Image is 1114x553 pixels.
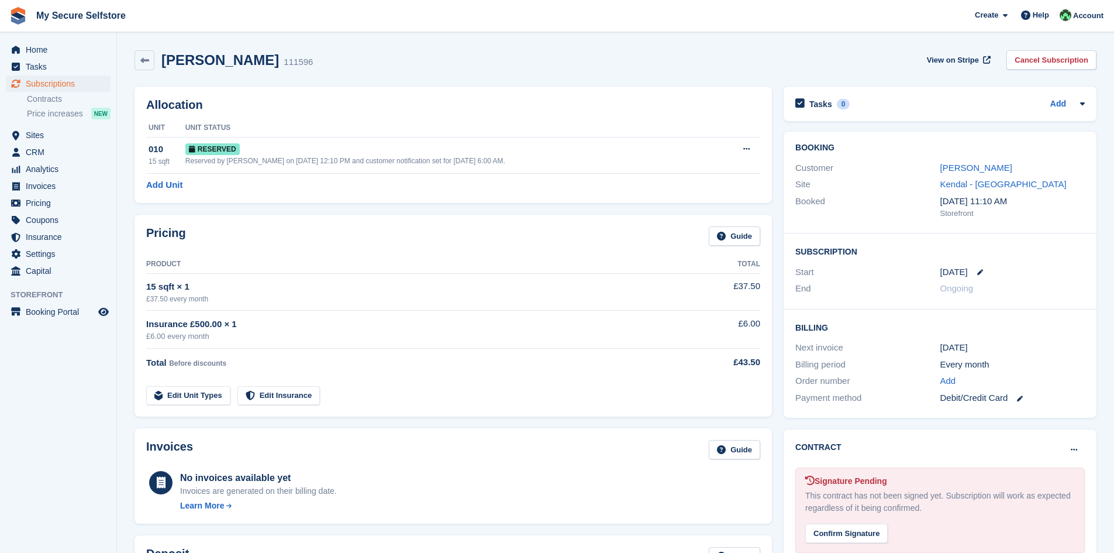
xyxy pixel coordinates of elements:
[185,156,719,166] div: Reserved by [PERSON_NAME] on [DATE] 12:10 PM and customer notification set for [DATE] 6:00 AM.
[1073,10,1103,22] span: Account
[922,50,993,70] a: View on Stripe
[6,59,111,75] a: menu
[940,195,1085,208] div: [DATE] 11:10 AM
[795,441,841,454] h2: Contract
[6,195,111,211] a: menu
[709,226,760,246] a: Guide
[146,178,182,192] a: Add Unit
[6,161,111,177] a: menu
[940,208,1085,219] div: Storefront
[795,178,940,191] div: Site
[27,94,111,105] a: Contracts
[91,108,111,119] div: NEW
[146,358,167,367] span: Total
[795,143,1085,153] h2: Booking
[940,358,1085,372] div: Every month
[709,440,760,459] a: Guide
[795,358,940,372] div: Billing period
[26,42,96,58] span: Home
[11,289,116,301] span: Storefront
[795,321,1085,333] h2: Billing
[26,144,96,160] span: CRM
[795,375,940,388] div: Order number
[795,391,940,405] div: Payment method
[940,266,968,279] time: 2025-10-05 00:00:00 UTC
[795,245,1085,257] h2: Subscription
[26,161,96,177] span: Analytics
[32,6,130,25] a: My Secure Selfstore
[26,75,96,92] span: Subscriptions
[26,127,96,143] span: Sites
[678,311,760,349] td: £6.00
[837,99,850,109] div: 0
[146,318,678,331] div: Insurance £500.00 × 1
[26,229,96,245] span: Insurance
[678,356,760,369] div: £43.50
[795,266,940,279] div: Start
[805,521,888,531] a: Confirm Signature
[180,485,337,497] div: Invoices are generated on their billing date.
[146,226,186,246] h2: Pricing
[169,359,226,367] span: Before discounts
[161,52,279,68] h2: [PERSON_NAME]
[26,263,96,279] span: Capital
[146,119,185,138] th: Unit
[146,280,678,294] div: 15 sqft × 1
[940,341,1085,355] div: [DATE]
[975,9,998,21] span: Create
[795,195,940,219] div: Booked
[27,108,83,119] span: Price increases
[6,263,111,279] a: menu
[146,98,760,112] h2: Allocation
[678,273,760,310] td: £37.50
[6,178,111,194] a: menu
[96,305,111,319] a: Preview store
[6,304,111,320] a: menu
[26,246,96,262] span: Settings
[26,304,96,320] span: Booking Portal
[9,7,27,25] img: stora-icon-8386f47178a22dfd0bd8f6a31ec36ba5ce8667c1dd55bd0f319d3a0aa187defe.svg
[146,386,230,406] a: Edit Unit Types
[795,341,940,355] div: Next invoice
[6,229,111,245] a: menu
[180,471,337,485] div: No invoices available yet
[940,375,956,388] a: Add
[237,386,320,406] a: Edit Insurance
[678,255,760,274] th: Total
[180,500,337,512] a: Learn More
[940,179,1067,189] a: Kendal - [GEOGRAPHIC_DATA]
[6,75,111,92] a: menu
[26,195,96,211] span: Pricing
[795,282,940,296] div: End
[6,212,111,228] a: menu
[805,524,888,543] div: Confirm Signature
[146,440,193,459] h2: Invoices
[927,54,979,66] span: View on Stripe
[940,163,1012,173] a: [PERSON_NAME]
[1060,9,1071,21] img: Greg Allsopp
[146,331,678,342] div: £6.00 every month
[6,42,111,58] a: menu
[26,59,96,75] span: Tasks
[1006,50,1096,70] a: Cancel Subscription
[185,119,719,138] th: Unit Status
[6,246,111,262] a: menu
[795,162,940,175] div: Customer
[1033,9,1049,21] span: Help
[27,107,111,120] a: Price increases NEW
[940,283,974,293] span: Ongoing
[940,391,1085,405] div: Debit/Credit Card
[146,294,678,304] div: £37.50 every month
[149,156,185,167] div: 15 sqft
[26,212,96,228] span: Coupons
[149,143,185,156] div: 010
[805,490,1075,514] div: This contract has not been signed yet. Subscription will work as expected regardless of it being ...
[146,255,678,274] th: Product
[185,143,240,155] span: Reserved
[809,99,832,109] h2: Tasks
[284,56,313,69] div: 111596
[26,178,96,194] span: Invoices
[180,500,224,512] div: Learn More
[6,144,111,160] a: menu
[6,127,111,143] a: menu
